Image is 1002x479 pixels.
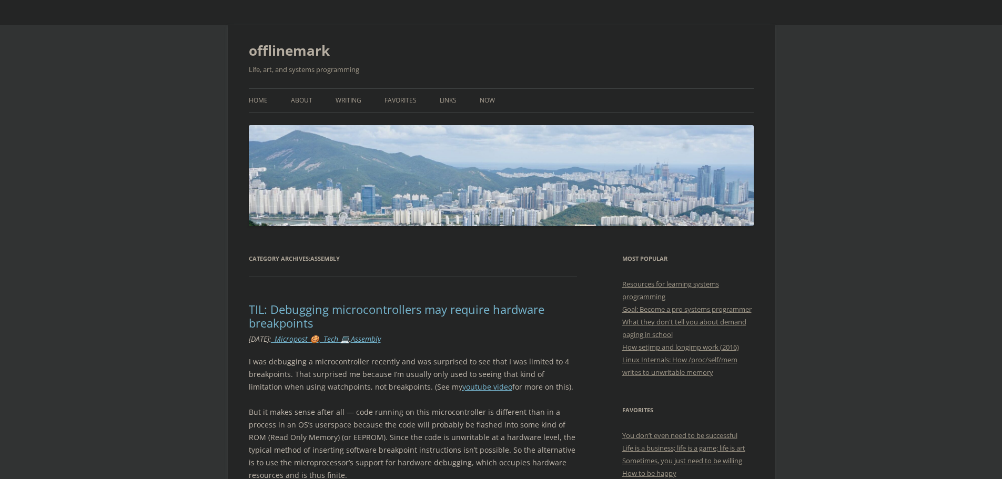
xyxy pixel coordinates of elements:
a: Resources for learning systems programming [622,279,719,301]
a: Linux Internals: How /proc/self/mem writes to unwritable memory [622,355,737,377]
a: You don’t even need to be successful [622,431,737,440]
a: Assembly [351,334,381,344]
a: Favorites [384,89,417,112]
a: How setjmp and longjmp work (2016) [622,342,739,352]
a: Home [249,89,268,112]
a: Sometimes, you just need to be willing [622,456,742,465]
i: : , , [249,334,381,344]
a: How to be happy [622,468,676,478]
p: I was debugging a microcontroller recently and was surprised to see that I was limited to 4 break... [249,355,578,393]
a: TIL: Debugging microcontrollers may require hardware breakpoints [249,301,544,331]
a: Writing [336,89,361,112]
span: Assembly [310,254,340,262]
a: youtube video [462,382,512,392]
a: offlinemark [249,38,330,63]
h2: Life, art, and systems programming [249,63,754,76]
h3: Favorites [622,404,754,416]
a: Goal: Become a pro systems programmer [622,304,752,314]
a: _Micropost 🍪 [271,334,319,344]
img: offlinemark [249,125,754,226]
h3: Most Popular [622,252,754,265]
a: Now [480,89,495,112]
a: About [291,89,312,112]
a: What they don't tell you about demand paging in school [622,317,746,339]
a: Life is a business; life is a game; life is art [622,443,745,453]
a: Links [440,89,457,112]
h1: Category Archives: [249,252,578,265]
time: [DATE] [249,334,269,344]
a: _Tech 💻 [320,334,349,344]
